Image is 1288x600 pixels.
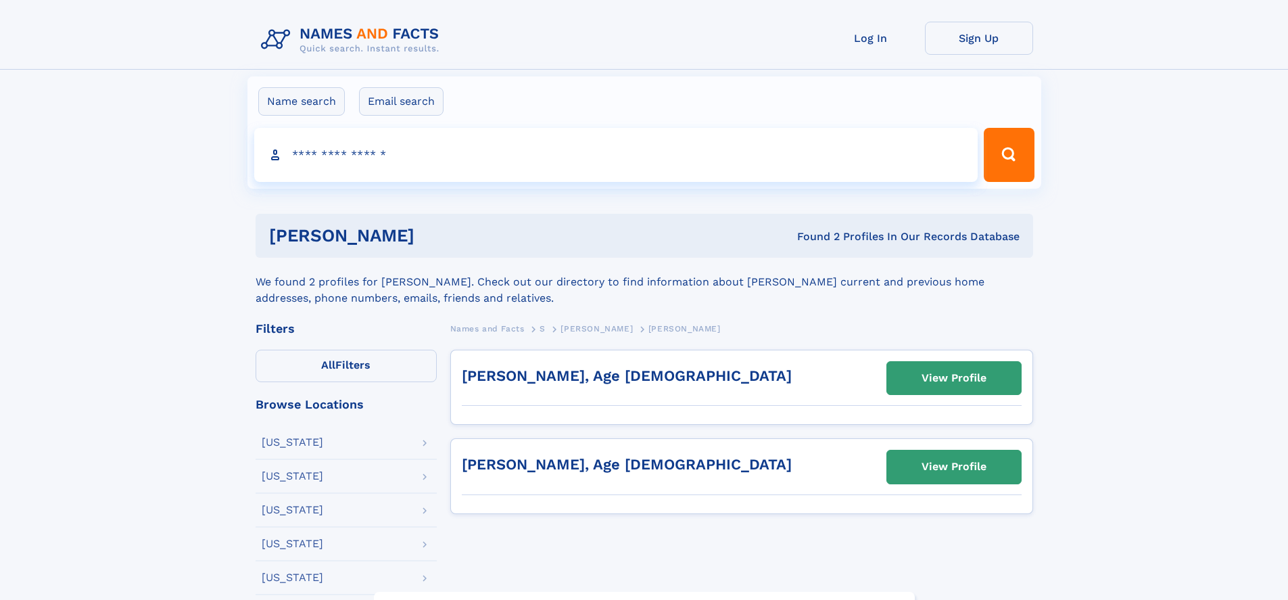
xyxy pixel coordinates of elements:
button: Search Button [984,128,1034,182]
a: [PERSON_NAME] [560,320,633,337]
div: [US_STATE] [262,538,323,549]
div: Browse Locations [256,398,437,411]
a: [PERSON_NAME], Age [DEMOGRAPHIC_DATA] [462,367,792,384]
span: S [540,324,546,333]
input: search input [254,128,978,182]
div: View Profile [922,363,986,394]
div: [US_STATE] [262,471,323,482]
a: Log In [817,22,925,55]
span: [PERSON_NAME] [648,324,721,333]
label: Name search [258,87,345,116]
div: We found 2 profiles for [PERSON_NAME]. Check out our directory to find information about [PERSON_... [256,258,1033,306]
div: Filters [256,323,437,335]
a: Sign Up [925,22,1033,55]
div: Found 2 Profiles In Our Records Database [606,229,1020,244]
a: View Profile [887,451,1021,483]
a: [PERSON_NAME], Age [DEMOGRAPHIC_DATA] [462,456,792,473]
div: [US_STATE] [262,437,323,448]
div: [US_STATE] [262,572,323,583]
span: All [321,359,335,371]
label: Email search [359,87,444,116]
img: Logo Names and Facts [256,22,450,58]
a: Names and Facts [450,320,525,337]
h1: [PERSON_NAME] [269,227,606,244]
div: [US_STATE] [262,505,323,515]
a: S [540,320,546,337]
div: View Profile [922,451,986,482]
span: [PERSON_NAME] [560,324,633,333]
a: View Profile [887,362,1021,394]
label: Filters [256,350,437,382]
